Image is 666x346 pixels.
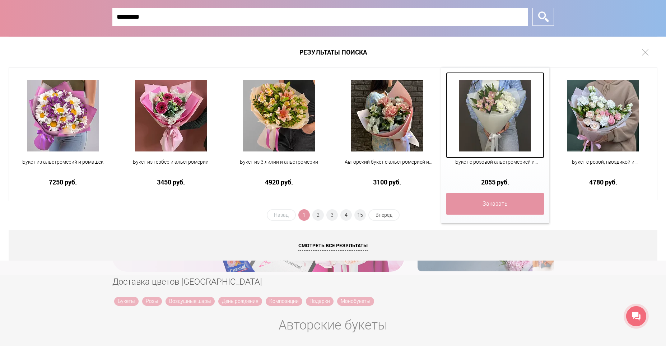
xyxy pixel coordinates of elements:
[122,158,220,174] a: Букет из гербер и альстромерии
[9,37,657,67] h1: Результаты поиска
[122,158,220,166] span: Букет из гербер и альстромерии
[14,158,112,174] a: Букет из альстромерий и ромашек
[230,178,328,186] a: 4920 руб.
[326,209,338,221] a: 3
[567,80,639,151] img: Букет с розой, гвоздикой и альстромерией
[122,178,220,186] a: 3450 руб.
[446,158,544,174] a: Букет с розовой альстромерией и кустовой хризантемой
[338,158,436,174] a: Авторский букет с альстромерией и розами
[267,209,296,221] span: Назад
[554,158,652,174] a: Букет с розой, гвоздикой и альстромерией
[446,178,544,186] a: 2055 руб.
[14,178,112,186] a: 7250 руб.
[230,158,328,166] span: Букет из 3 лилии и альстромерии
[459,80,531,151] img: Букет с розовой альстромерией и кустовой хризантемой
[338,158,436,166] span: Авторский букет с альстромерией и розами
[351,80,423,151] img: Авторский букет с альстромерией и розами
[243,80,315,151] img: Букет из 3 лилии и альстромерии
[312,209,324,221] a: 2
[298,242,368,251] span: Смотреть все результаты
[298,209,310,221] span: 1
[554,178,652,186] a: 4780 руб.
[230,158,328,174] a: Букет из 3 лилии и альстромерии
[14,158,112,166] span: Букет из альстромерий и ромашек
[27,80,99,151] img: Букет из альстромерий и ромашек
[554,158,652,166] span: Букет с розой, гвоздикой и альстромерией
[338,178,436,186] a: 3100 руб.
[368,209,400,221] a: Вперед
[9,230,657,261] a: Смотреть все результаты
[446,158,544,166] span: Букет с розовой альстромерией и кустовой хризантемой
[354,209,366,221] a: 15
[340,209,352,221] a: 4
[135,80,207,151] img: Букет из гербер и альстромерии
